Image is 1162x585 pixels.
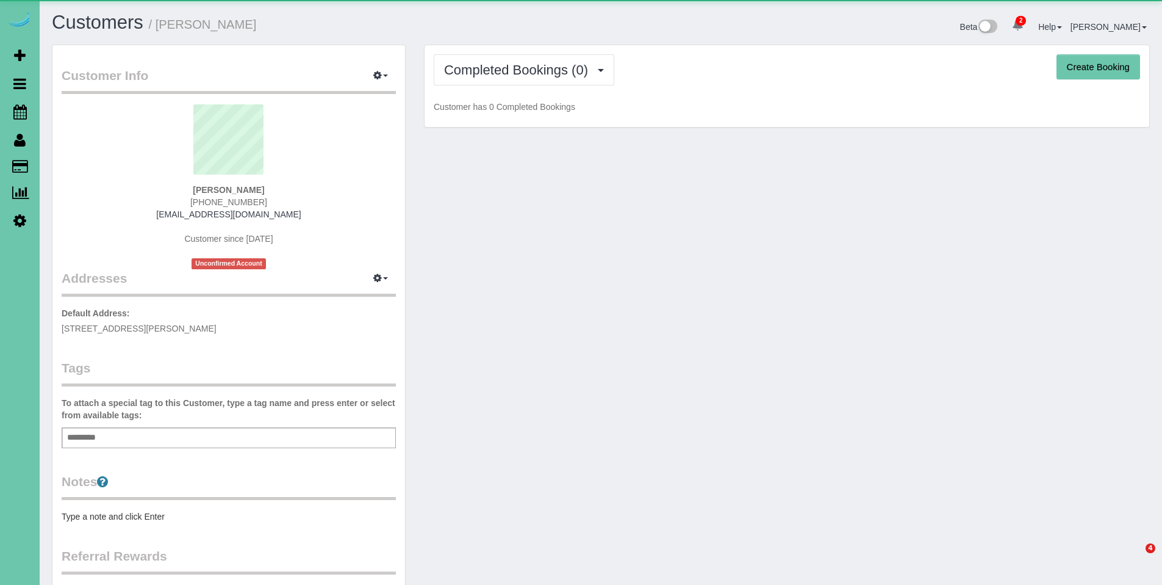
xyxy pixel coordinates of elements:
iframe: Intercom live chat [1121,543,1150,573]
span: Completed Bookings (0) [444,62,594,78]
button: Completed Bookings (0) [434,54,614,85]
img: Automaid Logo [7,12,32,29]
span: [PHONE_NUMBER] [190,197,267,207]
a: [PERSON_NAME] [1071,22,1147,32]
legend: Referral Rewards [62,547,396,575]
label: Default Address: [62,307,130,319]
pre: Type a note and click Enter [62,511,396,523]
span: 4 [1146,543,1155,553]
p: Customer has 0 Completed Bookings [434,101,1140,113]
a: 2 [1006,12,1030,39]
strong: [PERSON_NAME] [193,185,264,195]
a: Customers [52,12,143,33]
a: [EMAIL_ADDRESS][DOMAIN_NAME] [156,209,301,219]
a: Beta [960,22,998,32]
span: [STREET_ADDRESS][PERSON_NAME] [62,324,217,333]
legend: Tags [62,359,396,387]
legend: Customer Info [62,67,396,94]
span: Customer since [DATE] [184,234,273,244]
span: 2 [1016,16,1026,26]
small: / [PERSON_NAME] [149,18,257,31]
button: Create Booking [1056,54,1140,80]
a: Help [1038,22,1062,32]
legend: Notes [62,473,396,500]
label: To attach a special tag to this Customer, type a tag name and press enter or select from availabl... [62,397,396,421]
img: New interface [977,20,997,35]
span: Unconfirmed Account [192,258,266,269]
